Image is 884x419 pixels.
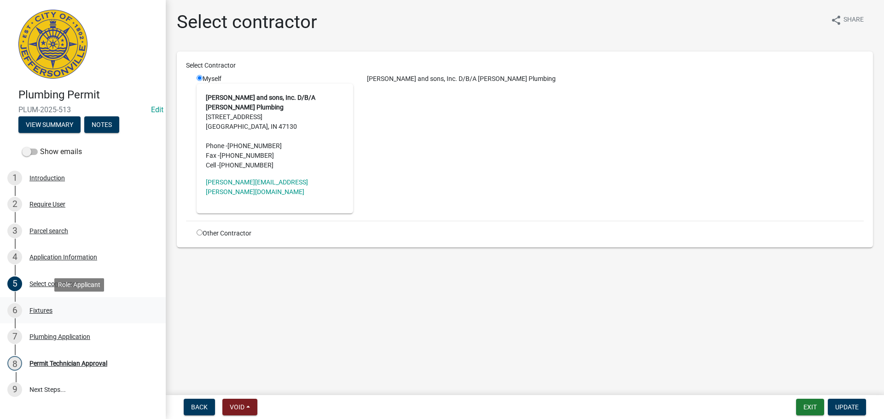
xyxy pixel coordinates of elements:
div: Plumbing Application [29,333,90,340]
div: 8 [7,356,22,371]
wm-modal-confirm: Edit Application Number [151,105,163,114]
div: 9 [7,382,22,397]
abbr: Phone - [206,142,227,149]
button: Update [828,399,866,415]
div: 4 [7,250,22,264]
span: Share [843,15,864,26]
div: Select Contractor [179,61,871,70]
div: 6 [7,303,22,318]
div: 3 [7,224,22,238]
span: Void [230,403,244,411]
wm-modal-confirm: Summary [18,121,81,129]
div: 1 [7,171,22,185]
button: Exit [796,399,824,415]
button: shareShare [823,11,871,29]
div: Role: Applicant [54,278,104,292]
div: Application Information [29,254,97,260]
span: Update [835,403,859,411]
label: Show emails [22,146,82,157]
div: Other Contractor [190,229,360,238]
div: Myself [197,74,353,213]
div: Fixtures [29,307,52,314]
a: Edit [151,105,163,114]
span: PLUM-2025-513 [18,105,147,114]
button: View Summary [18,116,81,133]
div: [PERSON_NAME] and sons, Inc. D/B/A [PERSON_NAME] Plumbing [360,74,871,84]
a: [PERSON_NAME][EMAIL_ADDRESS][PERSON_NAME][DOMAIN_NAME] [206,178,308,195]
div: 5 [7,276,22,291]
span: Back [191,403,208,411]
div: Select contractor [29,281,78,287]
i: share [831,15,842,26]
strong: [PERSON_NAME] and sons, Inc. D/B/A [PERSON_NAME] Plumbing [206,94,315,111]
div: Require User [29,201,65,207]
button: Void [222,399,257,415]
button: Back [184,399,215,415]
div: Introduction [29,175,65,181]
wm-modal-confirm: Notes [84,121,119,129]
div: Parcel search [29,228,68,234]
button: Notes [84,116,119,133]
h4: Plumbing Permit [18,88,158,102]
h1: Select contractor [177,11,317,33]
div: 2 [7,197,22,212]
img: City of Jeffersonville, Indiana [18,10,87,79]
abbr: Cell - [206,161,219,169]
div: Permit Technician Approval [29,360,107,367]
span: [PHONE_NUMBER] [219,161,273,169]
abbr: Fax - [206,152,220,159]
span: [PHONE_NUMBER] [220,152,274,159]
div: 7 [7,329,22,344]
span: [PHONE_NUMBER] [227,142,282,149]
address: [STREET_ADDRESS] [GEOGRAPHIC_DATA], IN 47130 [206,93,344,170]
